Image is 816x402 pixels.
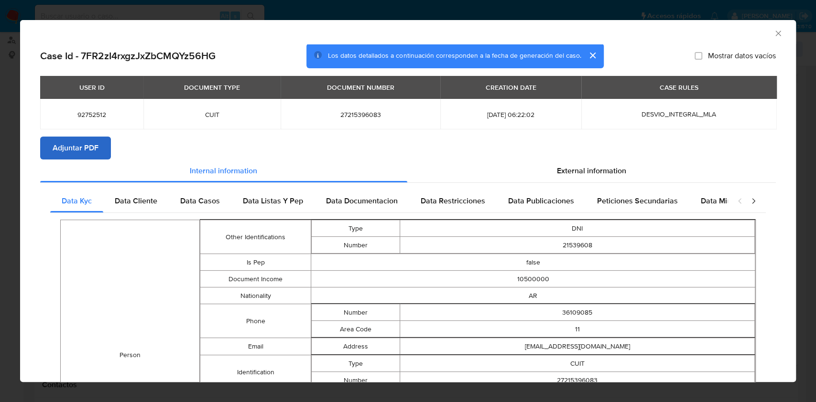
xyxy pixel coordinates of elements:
td: AR [311,287,755,304]
td: Email [200,338,311,355]
div: DOCUMENT NUMBER [321,79,400,95]
span: 27215396083 [292,110,429,119]
span: Data Casos [180,195,220,206]
div: USER ID [74,79,110,95]
td: DNI [400,220,755,237]
div: CREATION DATE [480,79,542,95]
input: Mostrar datos vacíos [695,52,702,60]
td: 11 [400,321,755,338]
span: Mostrar datos vacíos [708,51,776,61]
td: Number [312,237,400,254]
td: Type [312,220,400,237]
span: Internal information [190,165,257,176]
h2: Case Id - 7FR2zI4rxgzJxZbCMQYz56HG [40,50,216,62]
td: Phone [200,304,311,338]
td: 36109085 [400,304,755,321]
button: Adjuntar PDF [40,137,111,159]
span: 92752512 [52,110,132,119]
span: CUIT [155,110,269,119]
td: [EMAIL_ADDRESS][DOMAIN_NAME] [400,338,755,355]
span: Data Restricciones [421,195,485,206]
div: Detailed info [40,159,776,182]
span: Data Kyc [62,195,92,206]
span: Data Listas Y Pep [243,195,303,206]
td: 27215396083 [400,372,755,389]
span: Adjuntar PDF [53,138,98,159]
span: DESVIO_INTEGRAL_MLA [642,109,716,119]
td: false [311,254,755,271]
td: 21539608 [400,237,755,254]
td: Area Code [312,321,400,338]
span: Data Documentacion [326,195,398,206]
span: Data Minoridad [701,195,753,206]
span: Peticiones Secundarias [597,195,678,206]
span: Data Publicaciones [508,195,574,206]
span: Los datos detallados a continuación corresponden a la fecha de generación del caso. [328,51,581,61]
td: Document Income [200,271,311,287]
td: Type [312,355,400,372]
td: Is Pep [200,254,311,271]
div: Detailed internal info [50,190,728,212]
td: Number [312,372,400,389]
span: Data Cliente [115,195,157,206]
td: Number [312,304,400,321]
button: Cerrar ventana [773,29,782,37]
div: CASE RULES [654,79,704,95]
td: Other Identifications [200,220,311,254]
td: Nationality [200,287,311,304]
span: External information [557,165,626,176]
td: Address [312,338,400,355]
span: [DATE] 06:22:02 [452,110,569,119]
div: closure-recommendation-modal [20,20,796,382]
div: DOCUMENT TYPE [178,79,246,95]
td: Identification [200,355,311,389]
td: CUIT [400,355,755,372]
button: cerrar [581,44,604,67]
td: 10500000 [311,271,755,287]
